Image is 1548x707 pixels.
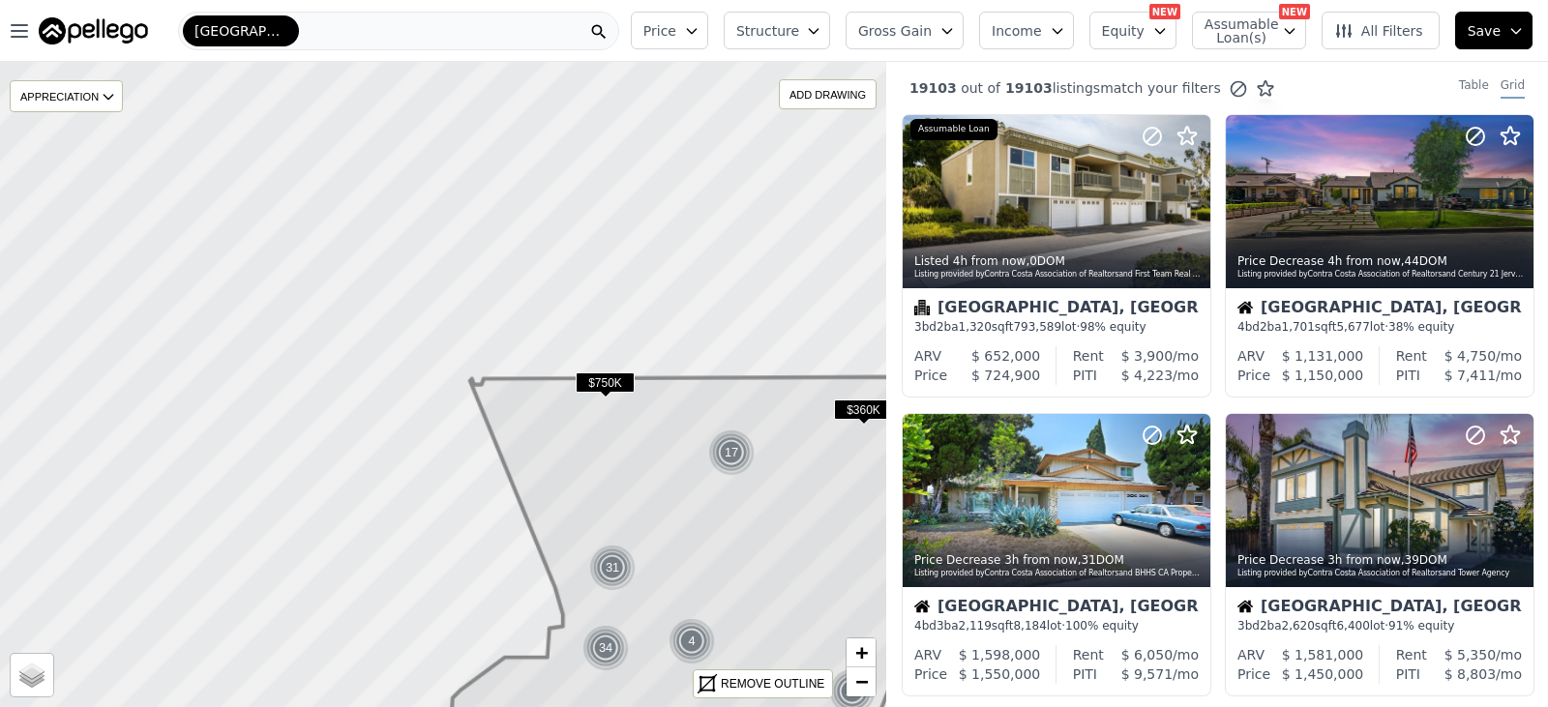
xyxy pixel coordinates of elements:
[1192,12,1306,49] button: Assumable Loan(s)
[858,21,932,41] span: Gross Gain
[1396,645,1427,664] div: Rent
[1334,21,1423,41] span: All Filters
[1396,664,1420,684] div: PITI
[914,300,1199,319] div: [GEOGRAPHIC_DATA], [GEOGRAPHIC_DATA]
[10,80,123,112] div: APPRECIATION
[1444,348,1496,364] span: $ 4,750
[914,366,947,385] div: Price
[1459,77,1489,99] div: Table
[1237,664,1270,684] div: Price
[1237,366,1270,385] div: Price
[1282,647,1364,663] span: $ 1,581,000
[1501,77,1525,99] div: Grid
[780,80,876,108] div: ADD DRAWING
[1237,269,1524,280] div: Listing provided by Contra Costa Association of Realtors and Century 21 Jervis & Associates
[847,667,876,696] a: Zoom out
[1336,320,1369,334] span: 5,677
[1237,645,1265,664] div: ARV
[1004,553,1078,567] time: 2025-09-22 00:13
[1420,664,1522,684] div: /mo
[971,368,1040,383] span: $ 724,900
[1427,346,1522,366] div: /mo
[834,399,893,427] div: $360K
[914,253,1201,269] div: Listed , 0 DOM
[914,319,1199,335] div: 3 bd 2 ba sqft lot · 98% equity
[1327,254,1401,268] time: 2025-09-22 00:47
[589,545,637,591] img: g1.png
[1237,599,1522,618] div: [GEOGRAPHIC_DATA], [GEOGRAPHIC_DATA]
[1104,645,1199,664] div: /mo
[1073,366,1097,385] div: PITI
[1237,319,1522,335] div: 4 bd 2 ba sqft lot · 38% equity
[194,21,287,41] span: [GEOGRAPHIC_DATA]-[GEOGRAPHIC_DATA]-[GEOGRAPHIC_DATA]
[1073,664,1097,684] div: PITI
[909,80,957,96] span: 19103
[1282,619,1315,633] span: 2,620
[1225,413,1533,696] a: Price Decrease 3h from now,39DOMListing provided byContra Costa Association of Realtorsand Tower ...
[902,413,1209,696] a: Price Decrease 3h from now,31DOMListing provided byContra Costa Association of Realtorsand BHHS C...
[1237,346,1265,366] div: ARV
[669,618,715,664] div: 4
[914,346,941,366] div: ARV
[1097,664,1199,684] div: /mo
[631,12,708,49] button: Price
[855,669,868,693] span: −
[953,254,1027,268] time: 2025-09-22 00:47
[1149,4,1180,19] div: NEW
[1396,366,1420,385] div: PITI
[959,320,992,334] span: 1,320
[1089,12,1176,49] button: Equity
[902,114,1209,398] a: Listed 4h from now,0DOMListing provided byContra Costa Association of Realtorsand First Team Real...
[1455,12,1533,49] button: Save
[11,654,53,696] a: Layers
[589,545,636,591] div: 31
[576,372,635,393] span: $750K
[1100,78,1221,98] span: match your filters
[1102,21,1145,41] span: Equity
[1237,618,1522,633] div: 3 bd 2 ba sqft lot · 91% equity
[914,552,1201,568] div: Price Decrease , 31 DOM
[1013,619,1046,633] span: 8,184
[1282,348,1364,364] span: $ 1,131,000
[39,17,148,44] img: Pellego
[1121,666,1173,682] span: $ 9,571
[971,348,1040,364] span: $ 652,000
[1237,568,1524,579] div: Listing provided by Contra Costa Association of Realtors and Tower Agency
[1396,346,1427,366] div: Rent
[914,599,930,614] img: House
[1282,368,1364,383] span: $ 1,150,000
[736,21,798,41] span: Structure
[721,675,824,692] div: REMOVE OUTLINE
[992,21,1042,41] span: Income
[724,12,830,49] button: Structure
[1104,346,1199,366] div: /mo
[914,618,1199,633] div: 4 bd 3 ba sqft lot · 100% equity
[1013,320,1061,334] span: 793,589
[1444,368,1496,383] span: $ 7,411
[1427,645,1522,664] div: /mo
[1121,348,1173,364] span: $ 3,900
[1444,647,1496,663] span: $ 5,350
[1121,647,1173,663] span: $ 6,050
[1237,253,1524,269] div: Price Decrease , 44 DOM
[914,645,941,664] div: ARV
[1420,366,1522,385] div: /mo
[886,78,1275,99] div: out of listings
[1444,666,1496,682] span: $ 8,803
[914,269,1201,280] div: Listing provided by Contra Costa Association of Realtors and First Team Real Estate [GEOGRAPHIC_D...
[1237,300,1253,315] img: House
[708,429,755,476] div: 17
[643,21,676,41] span: Price
[582,625,629,671] div: 34
[1322,12,1440,49] button: All Filters
[1205,17,1266,44] span: Assumable Loan(s)
[1237,599,1253,614] img: House
[1225,114,1533,398] a: Price Decrease 4h from now,44DOMListing provided byContra Costa Association of Realtorsand Centur...
[1000,80,1053,96] span: 19103
[1279,4,1310,19] div: NEW
[914,300,930,315] img: Condominium
[1282,320,1315,334] span: 1,701
[582,625,630,671] img: g1.png
[959,647,1041,663] span: $ 1,598,000
[1073,346,1104,366] div: Rent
